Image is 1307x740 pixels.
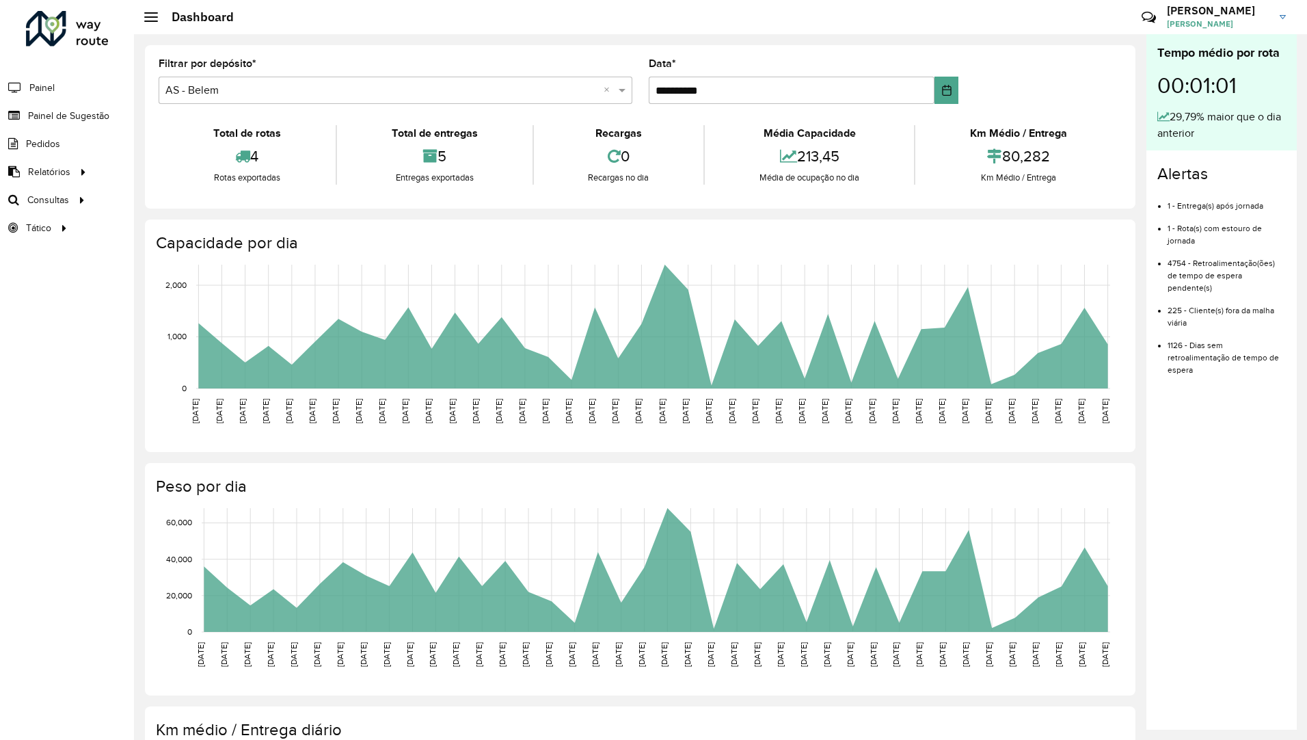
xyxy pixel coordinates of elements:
text: [DATE] [196,642,205,667]
text: [DATE] [683,642,692,667]
text: [DATE] [359,642,368,667]
text: [DATE] [984,642,993,667]
text: [DATE] [938,642,947,667]
text: [DATE] [776,642,785,667]
text: [DATE] [984,399,993,423]
text: 20,000 [166,591,192,600]
text: [DATE] [1054,642,1063,667]
div: Rotas exportadas [162,171,332,185]
text: [DATE] [331,399,340,423]
text: [DATE] [284,399,293,423]
span: Clear all [604,82,615,98]
span: Tático [26,221,51,235]
text: [DATE] [308,399,316,423]
text: [DATE] [544,642,553,667]
h4: Km médio / Entrega diário [156,720,1122,740]
text: 1,000 [167,332,187,341]
span: Relatórios [28,165,70,179]
div: 00:01:01 [1157,62,1286,109]
text: [DATE] [797,399,806,423]
div: 0 [537,142,701,171]
div: Média de ocupação no dia [708,171,911,185]
text: [DATE] [681,399,690,423]
text: [DATE] [846,642,854,667]
text: [DATE] [266,642,275,667]
span: Consultas [27,193,69,207]
div: Média Capacidade [708,125,911,142]
text: [DATE] [799,642,808,667]
div: Tempo médio por rota [1157,44,1286,62]
text: [DATE] [660,642,669,667]
text: [DATE] [610,399,619,423]
text: [DATE] [312,642,321,667]
text: [DATE] [891,399,900,423]
text: [DATE] [451,642,460,667]
text: [DATE] [1031,642,1040,667]
text: 2,000 [165,280,187,289]
text: 60,000 [166,518,192,527]
text: [DATE] [541,399,550,423]
div: 80,282 [919,142,1118,171]
li: 1 - Entrega(s) após jornada [1168,189,1286,212]
text: [DATE] [405,642,414,667]
div: Recargas no dia [537,171,701,185]
text: [DATE] [869,642,878,667]
text: [DATE] [261,399,270,423]
text: [DATE] [706,642,715,667]
div: 5 [340,142,529,171]
div: Entregas exportadas [340,171,529,185]
text: [DATE] [567,642,576,667]
text: [DATE] [1030,399,1039,423]
text: [DATE] [634,399,643,423]
text: [DATE] [474,642,483,667]
text: [DATE] [424,399,433,423]
text: [DATE] [1007,399,1016,423]
text: [DATE] [494,399,503,423]
text: [DATE] [354,399,363,423]
text: [DATE] [915,642,924,667]
text: [DATE] [822,642,831,667]
text: [DATE] [727,399,736,423]
li: 4754 - Retroalimentação(ões) de tempo de espera pendente(s) [1168,247,1286,294]
text: [DATE] [961,642,970,667]
span: Painel de Sugestão [28,109,109,123]
text: [DATE] [521,642,530,667]
text: [DATE] [591,642,599,667]
text: [DATE] [587,399,596,423]
label: Filtrar por depósito [159,55,256,72]
text: [DATE] [658,399,666,423]
text: [DATE] [614,642,623,667]
a: Contato Rápido [1134,3,1163,32]
text: [DATE] [960,399,969,423]
h2: Dashboard [158,10,234,25]
button: Choose Date [934,77,958,104]
span: [PERSON_NAME] [1167,18,1269,30]
h4: Alertas [1157,164,1286,184]
text: [DATE] [774,399,783,423]
div: 4 [162,142,332,171]
li: 1126 - Dias sem retroalimentação de tempo de espera [1168,329,1286,376]
text: [DATE] [1008,642,1016,667]
div: Km Médio / Entrega [919,171,1118,185]
h4: Capacidade por dia [156,233,1122,253]
label: Data [649,55,676,72]
div: Total de entregas [340,125,529,142]
text: [DATE] [867,399,876,423]
text: [DATE] [191,399,200,423]
div: Recargas [537,125,701,142]
text: 0 [182,384,187,393]
div: 213,45 [708,142,911,171]
text: [DATE] [753,642,762,667]
text: [DATE] [1101,399,1109,423]
text: 40,000 [166,555,192,564]
text: [DATE] [428,642,437,667]
text: [DATE] [914,399,923,423]
text: [DATE] [704,399,713,423]
text: [DATE] [243,642,252,667]
div: Km Médio / Entrega [919,125,1118,142]
text: [DATE] [215,399,224,423]
text: [DATE] [1077,642,1086,667]
text: [DATE] [238,399,247,423]
text: [DATE] [637,642,646,667]
h4: Peso por dia [156,477,1122,497]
